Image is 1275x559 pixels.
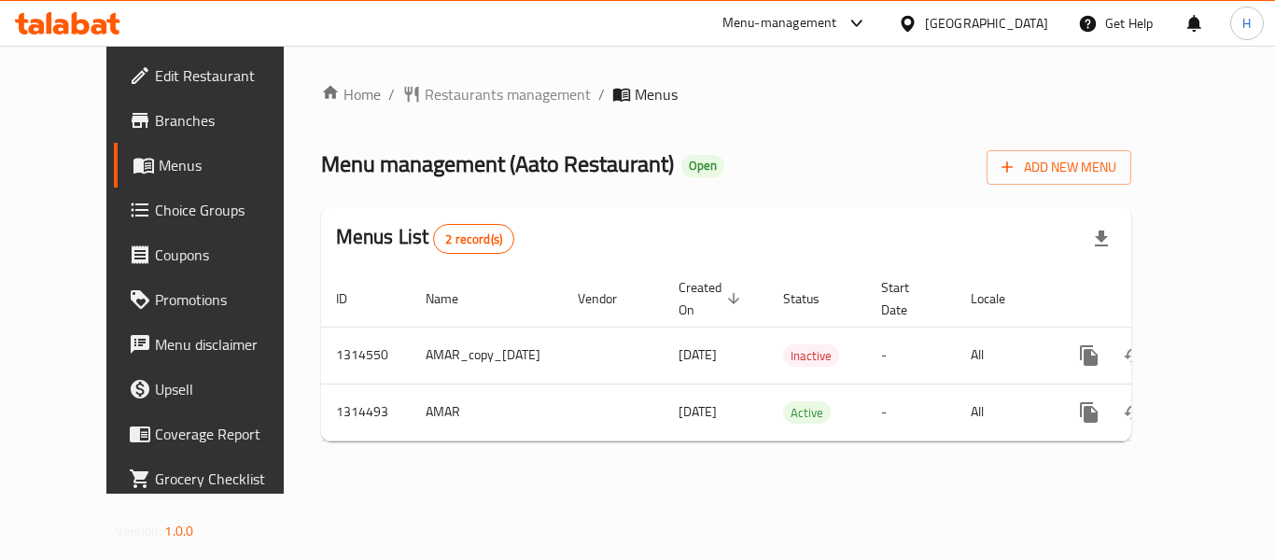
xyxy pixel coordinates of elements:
span: Inactive [783,345,839,367]
span: Start Date [881,276,933,321]
div: Total records count [433,224,514,254]
button: Change Status [1112,390,1156,435]
span: Name [426,287,483,310]
a: Promotions [114,277,319,322]
a: Coverage Report [114,412,319,456]
a: Coupons [114,232,319,277]
div: Export file [1079,217,1124,261]
a: Menu disclaimer [114,322,319,367]
table: enhanced table [321,271,1261,441]
span: Add New Menu [1002,156,1116,179]
td: All [956,327,1052,384]
span: Edit Restaurant [155,64,304,87]
button: Change Status [1112,333,1156,378]
td: 1314550 [321,327,411,384]
th: Actions [1052,271,1261,328]
span: Restaurants management [425,83,591,105]
span: 1.0.0 [164,519,193,543]
span: Menus [159,154,304,176]
a: Restaurants management [402,83,591,105]
span: Open [681,158,724,174]
span: [DATE] [679,342,717,367]
span: Menu disclaimer [155,333,304,356]
span: Status [783,287,844,310]
a: Home [321,83,381,105]
button: Add New Menu [987,150,1131,185]
div: [GEOGRAPHIC_DATA] [925,13,1048,34]
span: Upsell [155,378,304,400]
span: Menu management ( Aato Restaurant ) [321,143,674,185]
div: Active [783,401,831,424]
span: Vendor [578,287,641,310]
a: Menus [114,143,319,188]
span: 2 record(s) [434,231,513,248]
span: Menus [635,83,678,105]
a: Choice Groups [114,188,319,232]
span: Coupons [155,244,304,266]
button: more [1067,390,1112,435]
span: ID [336,287,371,310]
li: / [598,83,605,105]
td: - [866,327,956,384]
span: Grocery Checklist [155,468,304,490]
span: Created On [679,276,746,321]
span: Locale [971,287,1030,310]
span: Active [783,402,831,424]
td: All [956,384,1052,440]
a: Branches [114,98,319,143]
a: Grocery Checklist [114,456,319,501]
span: Branches [155,109,304,132]
nav: breadcrumb [321,83,1131,105]
div: Open [681,155,724,177]
button: more [1067,333,1112,378]
span: Coverage Report [155,423,304,445]
div: Menu-management [722,12,837,35]
div: Inactive [783,344,839,367]
span: Choice Groups [155,199,304,221]
a: Edit Restaurant [114,53,319,98]
td: - [866,384,956,440]
td: 1314493 [321,384,411,440]
span: Promotions [155,288,304,311]
a: Upsell [114,367,319,412]
h2: Menus List [336,223,514,254]
span: [DATE] [679,399,717,424]
td: AMAR [411,384,563,440]
li: / [388,83,395,105]
td: AMAR_copy_[DATE] [411,327,563,384]
span: Version: [116,519,161,543]
span: H [1242,13,1251,34]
